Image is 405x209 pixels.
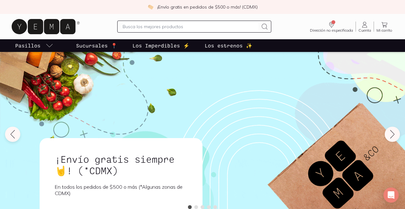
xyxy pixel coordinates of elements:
p: Sucursales 📍 [76,42,117,49]
a: Sucursales 📍 [75,39,119,52]
a: Cuenta [356,21,374,32]
img: check [148,4,153,10]
h1: ¡Envío gratis siempre🤘! (*CDMX) [55,153,187,176]
input: Busca los mejores productos [123,23,258,30]
span: Mi carrito [376,28,392,32]
a: Los estrenos ✨ [203,39,254,52]
span: Dirección no especificada [310,28,353,32]
p: ¡Envío gratis en pedidos de $500 o más! (CDMX) [157,4,258,10]
p: En todos los pedidos de $500 o más (*Algunas zonas de CDMX) [55,184,187,196]
span: Cuenta [358,28,371,32]
p: Los Imperdibles ⚡️ [132,42,190,49]
div: Open Intercom Messenger [383,187,399,203]
a: Los Imperdibles ⚡️ [131,39,191,52]
a: Dirección no especificada [307,21,356,32]
p: Pasillos [15,42,41,49]
a: Mi carrito [374,21,395,32]
a: pasillo-todos-link [14,39,55,52]
p: Los estrenos ✨ [205,42,252,49]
